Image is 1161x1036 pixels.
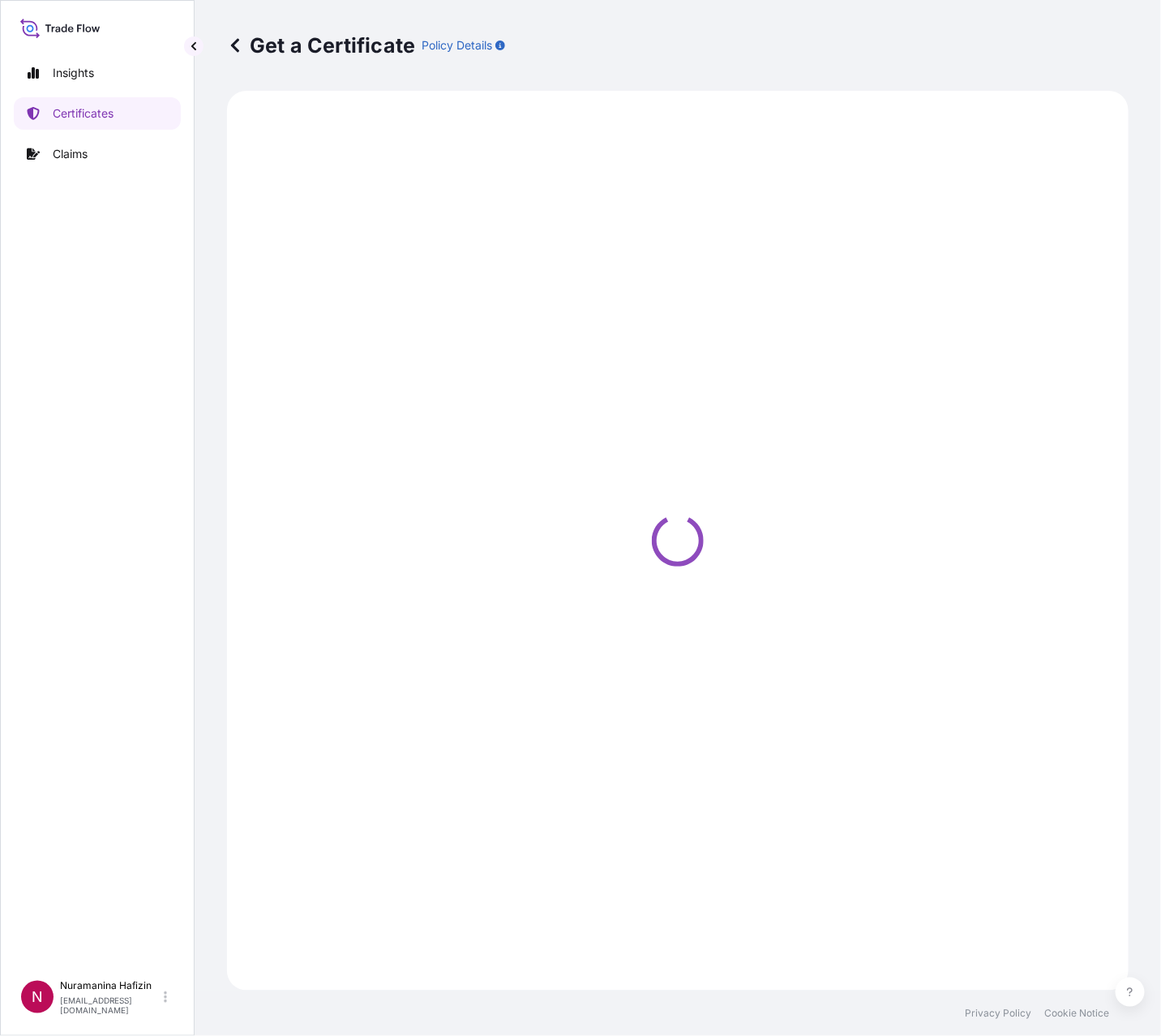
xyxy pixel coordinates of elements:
[60,979,161,992] p: Nuramanina Hafizin
[422,37,492,54] p: Policy Details
[32,989,43,1005] span: N
[1044,1007,1109,1020] a: Cookie Notice
[14,97,181,130] a: Certificates
[14,57,181,89] a: Insights
[14,138,181,170] a: Claims
[53,65,94,81] p: Insights
[965,1007,1031,1020] a: Privacy Policy
[227,32,415,58] p: Get a Certificate
[53,105,114,122] p: Certificates
[237,101,1119,981] div: Loading
[53,146,88,162] p: Claims
[60,995,161,1015] p: [EMAIL_ADDRESS][DOMAIN_NAME]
